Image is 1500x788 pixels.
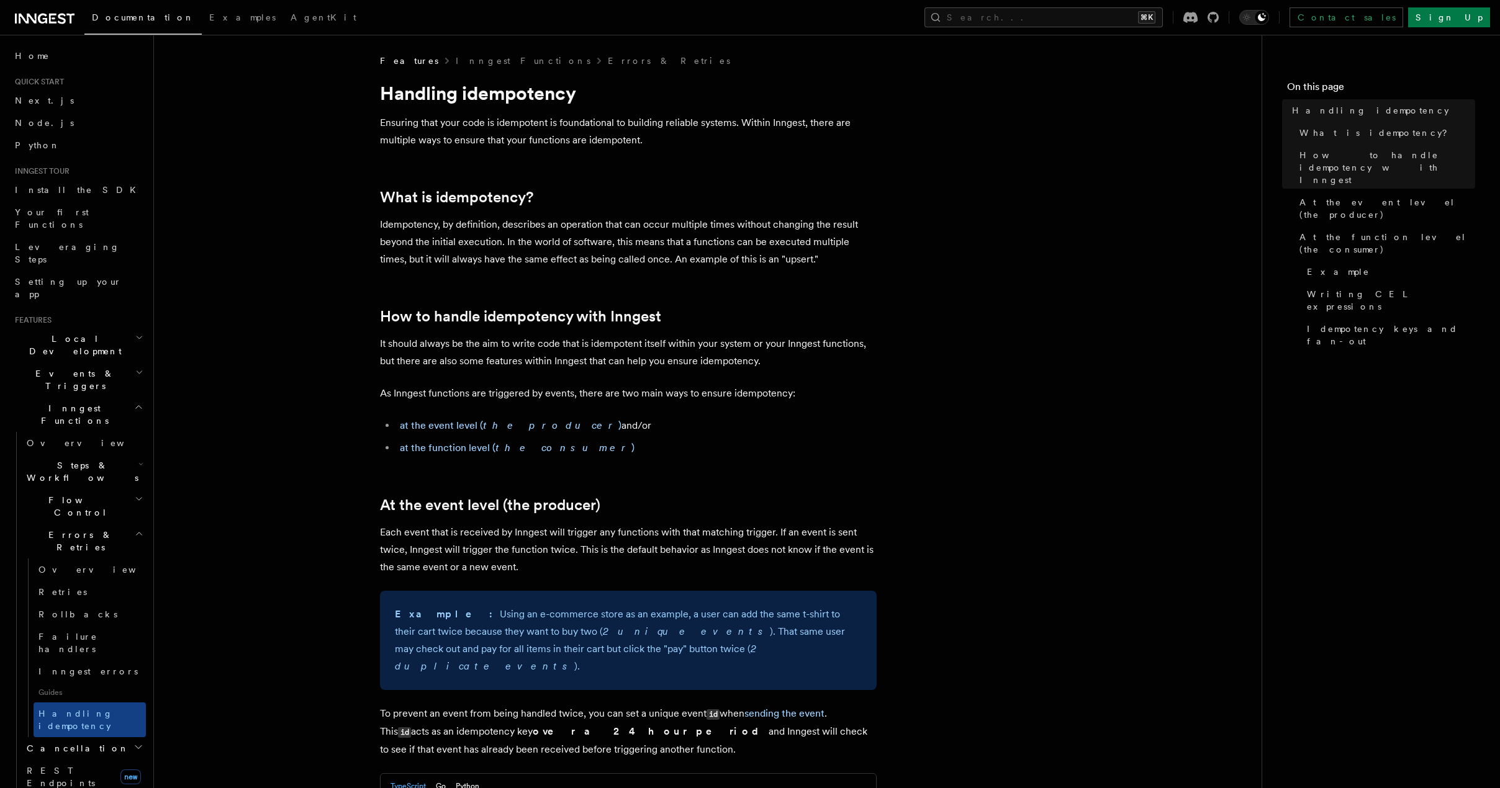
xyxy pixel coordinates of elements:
span: Retries [38,587,87,597]
span: Overview [38,565,166,575]
a: Setting up your app [10,271,146,305]
a: Sign Up [1408,7,1490,27]
a: Examples [202,4,283,34]
a: Overview [34,558,146,581]
button: Flow Control [22,489,146,524]
a: Handling idempotency [1287,99,1475,122]
a: Retries [34,581,146,603]
a: Next.js [10,89,146,112]
button: Steps & Workflows [22,454,146,489]
span: Features [380,55,438,67]
a: Handling idempotency [34,702,146,737]
span: Events & Triggers [10,367,135,392]
div: Errors & Retries [22,558,146,737]
p: Ensuring that your code is idempotent is foundational to building reliable systems. Within Innges... [380,114,877,149]
button: Local Development [10,328,146,362]
a: Idempotency keys and fan-out [1302,318,1475,352]
span: Steps & Workflows [22,459,138,484]
p: Each event that is received by Inngest will trigger any functions with that matching trigger. If ... [380,524,877,576]
span: Examples [209,12,276,22]
strong: over a 24 hour period [533,725,769,737]
code: id [398,727,411,738]
button: Events & Triggers [10,362,146,397]
span: Overview [27,438,155,448]
span: Inngest tour [10,166,70,176]
a: At the event level (the producer) [1294,191,1475,226]
span: Inngest Functions [10,402,134,427]
span: Flow Control [22,494,135,519]
span: Writing CEL expressions [1307,288,1475,313]
a: Example [1302,261,1475,283]
span: Guides [34,683,146,702]
button: Inngest Functions [10,397,146,432]
span: Features [10,315,52,325]
span: REST Endpoints [27,766,95,788]
p: It should always be the aim to write code that is idempotent itself within your system or your In... [380,335,877,370]
span: Install the SDK [15,185,143,195]
span: Idempotency keys and fan-out [1307,323,1475,347]
span: Handling idempotency [1292,104,1449,117]
button: Toggle dark mode [1239,10,1269,25]
span: What is idempotency? [1299,127,1456,139]
button: Cancellation [22,737,146,759]
a: Node.js [10,112,146,134]
a: Inngest errors [34,660,146,683]
span: Your first Functions [15,207,89,230]
span: Quick start [10,77,64,87]
p: Using an e-commerce store as an example, a user can add the same t-shirt to their cart twice beca... [395,606,862,675]
a: Contact sales [1290,7,1403,27]
a: Failure handlers [34,625,146,660]
span: Next.js [15,96,74,105]
span: At the function level (the consumer) [1299,231,1475,256]
h1: Handling idempotency [380,82,877,104]
p: Idempotency, by definition, describes an operation that can occur multiple times without changing... [380,216,877,268]
a: at the event level (the producer) [400,419,621,431]
h4: On this page [1287,79,1475,99]
code: id [707,709,720,720]
span: Errors & Retries [22,529,135,553]
span: Setting up your app [15,277,122,299]
span: Node.js [15,118,74,128]
em: the producer [483,419,618,431]
button: Errors & Retries [22,524,146,558]
span: Local Development [10,333,135,357]
em: the consumer [495,442,631,454]
a: Leveraging Steps [10,236,146,271]
a: Your first Functions [10,201,146,236]
a: Documentation [84,4,202,35]
a: How to handle idempotency with Inngest [1294,144,1475,191]
span: How to handle idempotency with Inngest [1299,149,1475,186]
a: Writing CEL expressions [1302,283,1475,318]
span: Leveraging Steps [15,242,120,264]
span: Handling idempotency [38,709,113,731]
a: at the function level (the consumer) [400,442,635,454]
strong: Example: [395,608,500,620]
a: Inngest Functions [456,55,590,67]
li: and/or [396,417,877,434]
a: Install the SDK [10,179,146,201]
span: Cancellation [22,742,129,754]
a: At the event level (the producer) [380,496,600,514]
a: sending the event [744,707,825,719]
span: At the event level (the producer) [1299,196,1475,221]
a: What is idempotency? [1294,122,1475,144]
button: Search...⌘K [924,7,1163,27]
span: AgentKit [291,12,356,22]
span: new [120,769,141,784]
a: Errors & Retries [608,55,730,67]
a: At the function level (the consumer) [1294,226,1475,261]
a: How to handle idempotency with Inngest [380,308,661,325]
kbd: ⌘K [1138,11,1155,24]
span: Documentation [92,12,194,22]
span: Python [15,140,60,150]
a: AgentKit [283,4,364,34]
p: To prevent an event from being handled twice, you can set a unique event when . This acts as an i... [380,705,877,758]
span: Inngest errors [38,666,138,676]
p: As Inngest functions are triggered by events, there are two main ways to ensure idempotency: [380,385,877,402]
a: What is idempotency? [380,189,533,206]
a: Overview [22,432,146,454]
em: 2 unique events [603,625,770,637]
span: Home [15,50,50,62]
span: Failure handlers [38,632,97,654]
a: Home [10,45,146,67]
